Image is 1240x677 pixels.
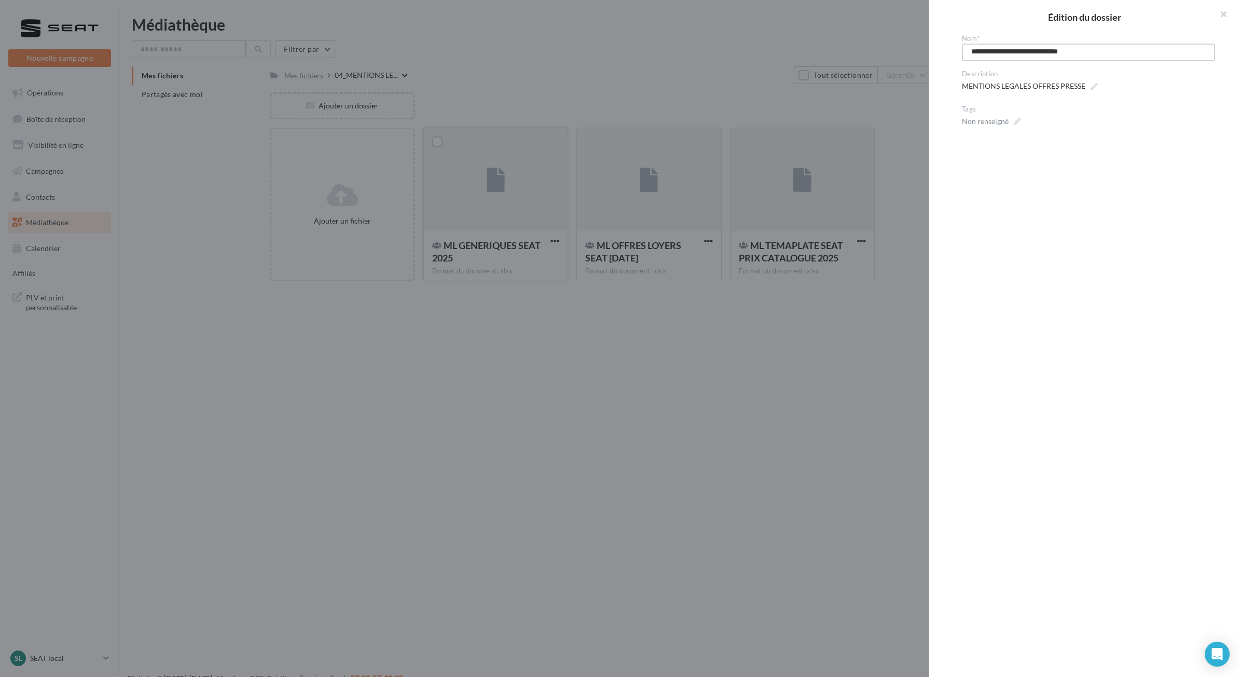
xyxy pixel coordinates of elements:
[962,105,1215,114] div: Tags
[962,116,1009,127] div: Non renseigné
[962,79,1098,93] span: MENTIONS LEGALES OFFRES PRESSE
[945,12,1223,22] h2: Édition du dossier
[1205,642,1230,667] div: Open Intercom Messenger
[962,70,1215,79] div: Description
